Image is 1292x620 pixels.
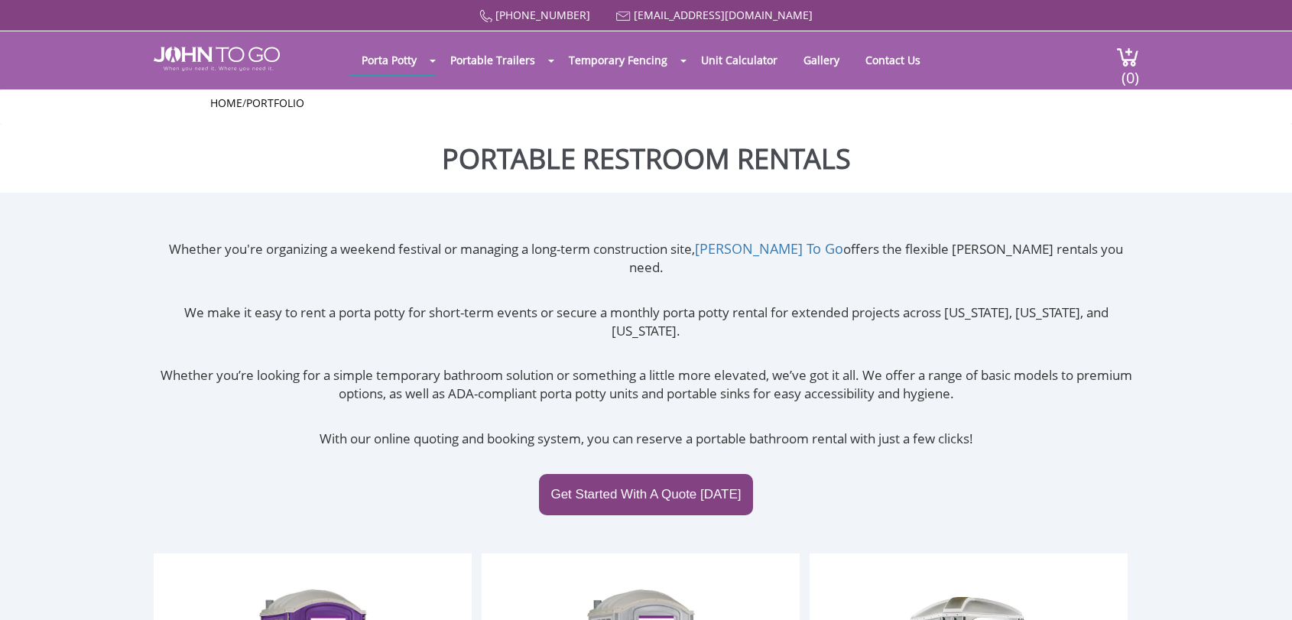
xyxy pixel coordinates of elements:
a: Home [210,96,242,110]
a: [EMAIL_ADDRESS][DOMAIN_NAME] [634,8,813,22]
span: (0) [1121,55,1139,88]
a: Get Started With A Quote [DATE] [539,474,752,515]
img: Call [479,10,492,23]
p: Whether you're organizing a weekend festival or managing a long-term construction site, offers th... [154,239,1139,278]
img: cart a [1116,47,1139,67]
a: Gallery [792,45,851,75]
a: Temporary Fencing [557,45,679,75]
p: With our online quoting and booking system, you can reserve a portable bathroom rental with just ... [154,430,1139,448]
img: JOHN to go [154,47,280,71]
img: Mail [616,11,631,21]
a: Portable Trailers [439,45,547,75]
a: Porta Potty [350,45,428,75]
button: Live Chat [1231,559,1292,620]
a: Contact Us [854,45,932,75]
p: We make it easy to rent a porta potty for short-term events or secure a monthly porta potty renta... [154,304,1139,341]
ul: / [210,96,1082,111]
a: [PHONE_NUMBER] [495,8,590,22]
a: [PERSON_NAME] To Go [695,239,843,258]
p: Whether you’re looking for a simple temporary bathroom solution or something a little more elevat... [154,366,1139,404]
a: Portfolio [246,96,304,110]
a: Unit Calculator [690,45,789,75]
